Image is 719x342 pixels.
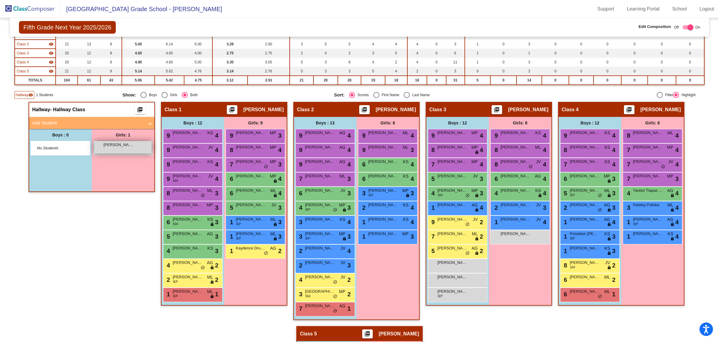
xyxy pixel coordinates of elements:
span: 7 [625,147,630,153]
div: Girls: 8 [621,117,684,129]
td: 4 [361,40,385,49]
td: 0 [621,76,648,85]
td: 4 [385,40,407,49]
td: 2.90 [248,40,290,49]
mat-icon: picture_as_pdf [493,107,500,115]
td: 3 [446,40,465,49]
td: 4.65 [122,49,155,58]
span: 9 [165,132,170,139]
span: 4 [215,145,218,154]
span: [PERSON_NAME] [501,159,531,165]
td: 3 [361,49,385,58]
td: 4.90 [122,58,155,67]
span: AG [339,130,345,136]
span: KS [604,144,610,151]
span: No Students [37,145,75,151]
div: Highlight [679,92,696,98]
td: 3 [446,67,465,76]
a: School [667,4,692,14]
span: Class 2 [297,107,314,113]
span: [PERSON_NAME] [570,144,600,150]
span: [PERSON_NAME] [236,144,266,150]
div: Last Name [410,92,430,98]
td: 0 [490,40,517,49]
button: Print Students Details [359,105,370,114]
td: 0 [621,40,648,49]
div: Boys : 12 [162,117,224,129]
span: ML [535,144,541,151]
td: 5 [290,58,313,67]
span: 9 [165,161,170,168]
span: MP [270,144,276,151]
span: 4 [612,160,616,169]
div: Both [188,92,198,98]
div: Boys [147,92,157,98]
span: MP [270,130,276,136]
span: 9 [562,132,567,139]
td: 5.06 [122,76,155,85]
span: Class 5 [17,69,29,74]
td: 0 [594,40,622,49]
span: [PERSON_NAME] [368,144,398,150]
span: 9 [298,132,302,139]
span: JV [208,173,213,179]
td: 4 [361,58,385,67]
td: 1 [465,40,490,49]
span: 7 [430,161,435,168]
span: 8 [625,132,630,139]
mat-icon: picture_as_pdf [136,107,143,115]
button: Print Students Details [362,329,373,338]
span: 4 [543,131,546,140]
span: 8 [493,147,498,153]
span: [PERSON_NAME] "[PERSON_NAME]" [PERSON_NAME] [501,144,531,150]
div: Boys : 12 [426,117,489,129]
td: 3.35 [212,58,248,67]
span: 4 [675,160,679,169]
td: 1 [465,58,490,67]
span: [PERSON_NAME] [236,159,266,165]
td: 0 [621,67,648,76]
td: 0 [569,40,593,49]
span: Class 3 [429,107,446,113]
div: First Name [379,92,400,98]
td: 14 [517,76,542,85]
span: 8 [493,161,498,168]
mat-icon: visibility [49,69,54,74]
span: Hallway [16,92,28,98]
td: 0 [542,58,569,67]
td: 19 [361,76,385,85]
span: KS [535,130,541,136]
td: Amanda Carnrike - No Class Name [15,40,56,49]
span: [PERSON_NAME] [508,107,548,113]
div: Girls: 8 [356,117,419,129]
span: 9 [430,132,435,139]
span: Class 1 [165,107,181,113]
td: 12 [78,49,100,58]
td: 0 [569,76,593,85]
span: MP [471,144,478,151]
span: 4 [215,131,218,140]
span: 4 [612,131,616,140]
td: 4 [313,49,338,58]
span: [PERSON_NAME] [376,107,416,113]
mat-icon: visibility [49,42,54,47]
td: 0 [676,67,704,76]
td: 0 [676,76,704,85]
td: 2 [290,49,313,58]
span: 4 [675,145,679,154]
td: 6 [446,49,465,58]
mat-expansion-panel-header: Add Student [29,117,154,129]
td: 0 [676,58,704,67]
td: 18 [407,76,427,85]
td: 21 [56,40,78,49]
td: 0 [490,67,517,76]
span: [PERSON_NAME] [437,130,468,136]
mat-icon: visibility [49,51,54,56]
span: [PERSON_NAME] [243,107,284,113]
td: 4 [385,67,407,76]
td: 4 [407,40,427,49]
span: [PERSON_NAME] [173,173,203,179]
span: MP [471,159,478,165]
div: Boys : 0 [29,129,92,141]
span: 9 [228,132,233,139]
